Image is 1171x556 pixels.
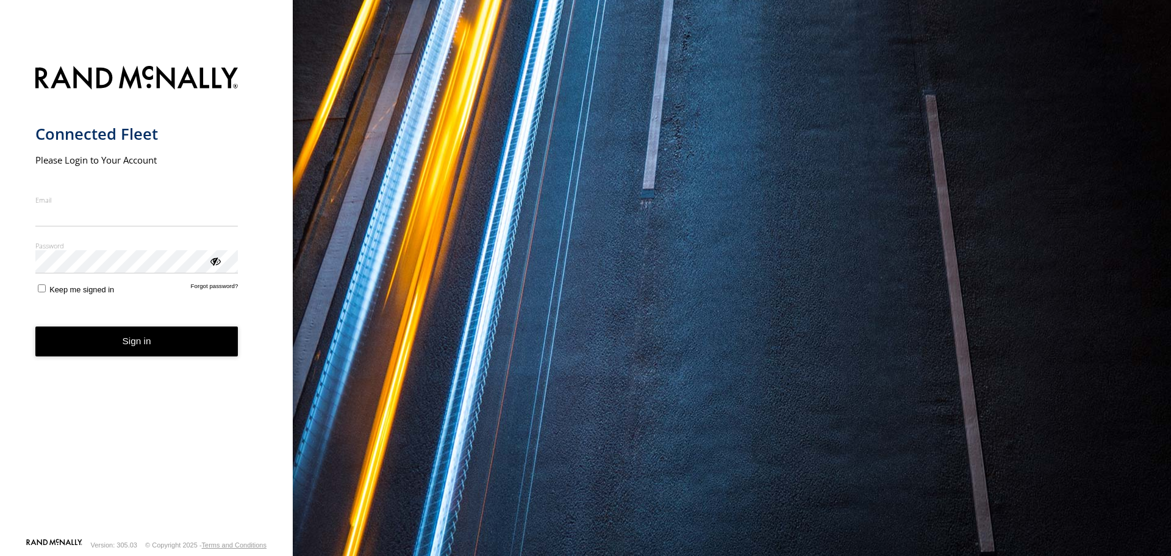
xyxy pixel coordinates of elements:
form: main [35,59,258,538]
label: Email [35,195,238,204]
a: Visit our Website [26,539,82,551]
h1: Connected Fleet [35,124,238,144]
div: © Copyright 2025 - [145,541,267,549]
span: Keep me signed in [49,285,114,294]
img: Rand McNally [35,63,238,95]
div: ViewPassword [209,255,221,267]
a: Forgot password? [191,283,238,294]
button: Sign in [35,327,238,356]
a: Terms and Conditions [202,541,267,549]
input: Keep me signed in [38,284,46,292]
div: Version: 305.03 [91,541,137,549]
h2: Please Login to Your Account [35,154,238,166]
label: Password [35,241,238,250]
